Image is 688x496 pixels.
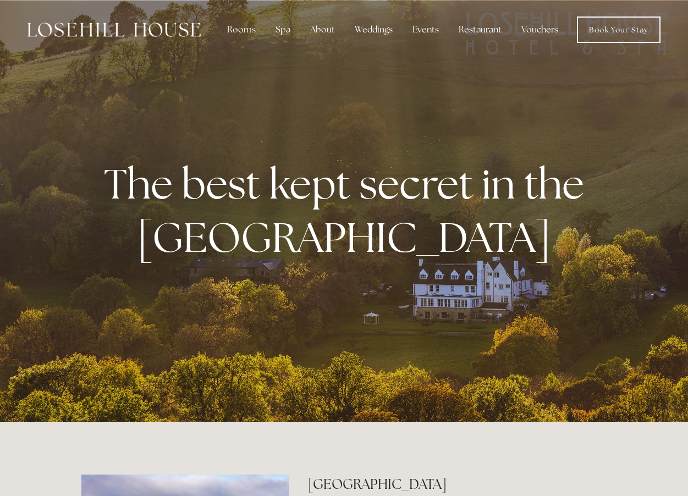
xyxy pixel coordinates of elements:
div: Events [404,19,448,41]
div: Rooms [218,19,265,41]
div: About [301,19,344,41]
a: Vouchers [513,19,567,41]
h2: [GEOGRAPHIC_DATA] [308,475,607,494]
strong: The best kept secret in the [GEOGRAPHIC_DATA] [104,157,593,264]
div: Restaurant [450,19,510,41]
img: Losehill House [27,23,201,37]
a: Book Your Stay [577,16,661,43]
div: Spa [267,19,299,41]
div: Weddings [346,19,401,41]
